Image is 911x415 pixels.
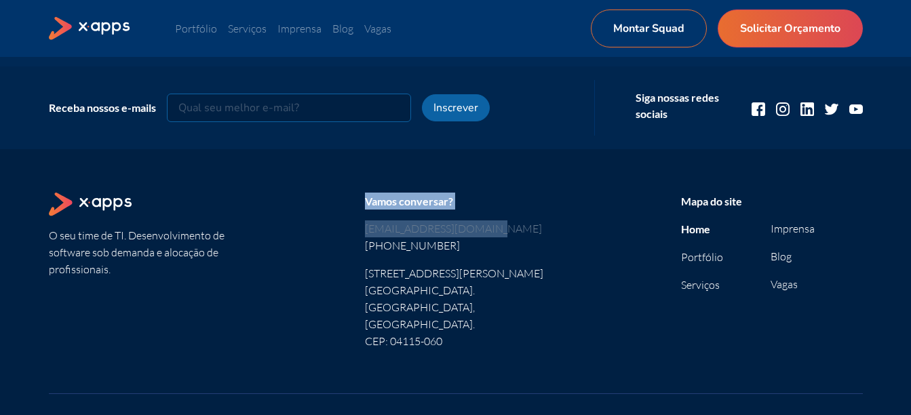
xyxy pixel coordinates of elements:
[49,193,231,350] section: O seu time de TI. Desenvolvimento de software sob demanda e alocação de profissionais.
[681,193,863,210] div: Mapa do site
[591,9,707,47] a: Montar Squad
[167,94,411,122] input: Qual seu melhor e-mail?
[681,250,723,264] a: Portfólio
[422,94,490,121] button: Inscrever
[771,250,792,263] a: Blog
[636,90,730,122] div: Siga nossas redes sociais
[365,193,547,210] div: Vamos conversar?
[365,265,547,282] p: [STREET_ADDRESS][PERSON_NAME]
[228,22,267,35] a: Serviços
[771,277,798,291] a: Vagas
[175,22,217,35] a: Portfólio
[365,282,547,333] p: [GEOGRAPHIC_DATA]. [GEOGRAPHIC_DATA], [GEOGRAPHIC_DATA].
[277,22,322,35] a: Imprensa
[365,333,547,350] p: CEP: 04115-060
[718,9,863,47] a: Solicitar Orçamento
[365,237,547,254] a: [PHONE_NUMBER]
[681,278,720,292] a: Serviços
[771,222,815,235] a: Imprensa
[681,222,710,235] a: Home
[364,22,391,35] a: Vagas
[49,100,156,116] div: Receba nossos e-mails
[365,220,547,237] a: [EMAIL_ADDRESS][DOMAIN_NAME]
[332,22,353,35] a: Blog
